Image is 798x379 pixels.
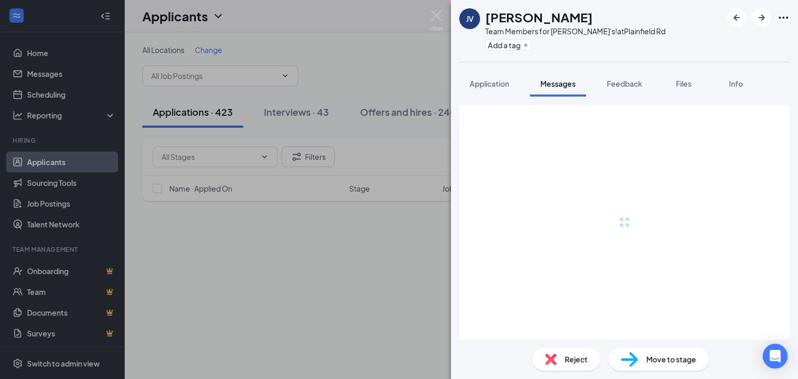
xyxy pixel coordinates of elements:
[466,13,474,24] div: JV
[485,8,593,26] h1: [PERSON_NAME]
[730,11,743,24] svg: ArrowLeftNew
[523,42,529,48] svg: Plus
[729,79,743,88] span: Info
[727,8,746,27] button: ArrowLeftNew
[470,79,509,88] span: Application
[646,354,696,365] span: Move to stage
[607,79,642,88] span: Feedback
[485,39,531,50] button: PlusAdd a tag
[752,8,771,27] button: ArrowRight
[755,11,768,24] svg: ArrowRight
[676,79,691,88] span: Files
[540,79,576,88] span: Messages
[763,344,788,369] div: Open Intercom Messenger
[565,354,588,365] span: Reject
[777,11,790,24] svg: Ellipses
[485,26,666,36] div: Team Members for [PERSON_NAME]'s! at Plainfield Rd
